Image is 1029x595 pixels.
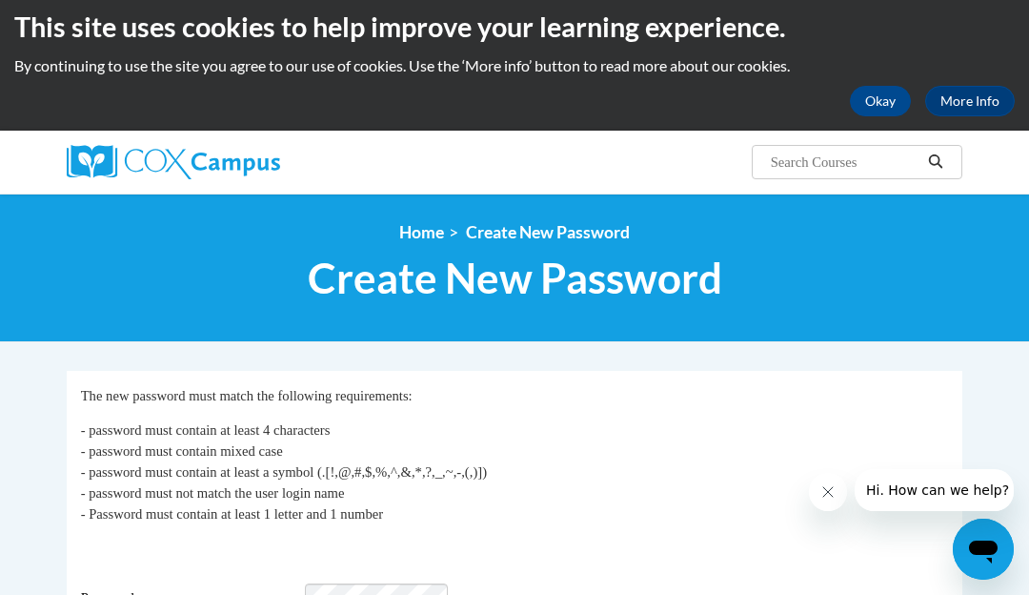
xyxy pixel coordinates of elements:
a: Home [399,222,444,242]
iframe: Close message [809,473,847,511]
input: Search Courses [769,151,921,174]
img: Cox Campus [67,145,280,179]
a: More Info [925,86,1015,116]
span: Create New Password [308,253,722,303]
p: By continuing to use the site you agree to our use of cookies. Use the ‘More info’ button to read... [14,55,1015,76]
span: - password must contain at least 4 characters - password must contain mixed case - password must ... [81,422,487,522]
a: Cox Campus [67,145,346,179]
iframe: Message from company [855,469,1014,511]
span: The new password must match the following requirements: [81,388,413,403]
button: Okay [850,86,911,116]
span: Create New Password [466,222,630,242]
button: Search [921,151,950,174]
iframe: Button to launch messaging window [953,519,1014,580]
h2: This site uses cookies to help improve your learning experience. [14,8,1015,46]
